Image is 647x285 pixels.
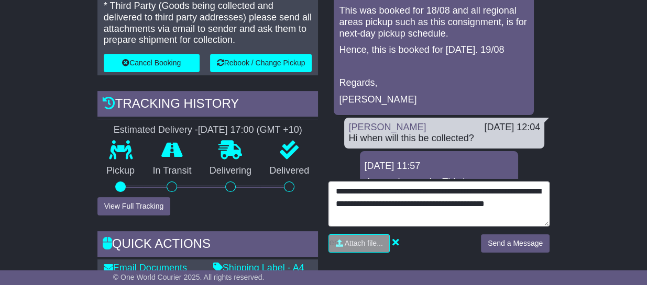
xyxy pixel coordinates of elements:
[348,122,426,132] a: [PERSON_NAME]
[364,161,514,172] div: [DATE] 11:57
[339,5,529,39] p: This was booked for 18/08 and all regional areas pickup such as this consignment, is for next-day...
[365,177,513,222] p: As per the courier This is a regional collection. All regional is normally next day collect, depe...
[144,165,200,177] p: In Transit
[339,44,529,56] p: Hence, this is booked for [DATE]. 19/08
[260,165,318,177] p: Delivered
[481,234,550,253] button: Send a Message
[97,231,319,259] div: Quick Actions
[104,54,200,72] button: Cancel Booking
[104,1,312,45] p: * Third Party (Goods being collected and delivered to third party addresses) please send all atta...
[97,91,319,119] div: Tracking history
[348,133,540,144] div: Hi when will this be collected?
[484,122,540,133] div: [DATE] 12:04
[339,77,529,89] p: Regards,
[113,273,265,281] span: © One World Courier 2025. All rights reserved.
[210,54,312,72] button: Rebook / Change Pickup
[97,197,170,215] button: View Full Tracking
[97,165,144,177] p: Pickup
[201,165,260,177] p: Delivering
[213,263,304,284] a: Shipping Label - A4 printer
[339,94,529,106] p: [PERSON_NAME]
[104,263,187,273] a: Email Documents
[198,124,302,136] div: [DATE] 17:00 (GMT +10)
[97,124,319,136] div: Estimated Delivery -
